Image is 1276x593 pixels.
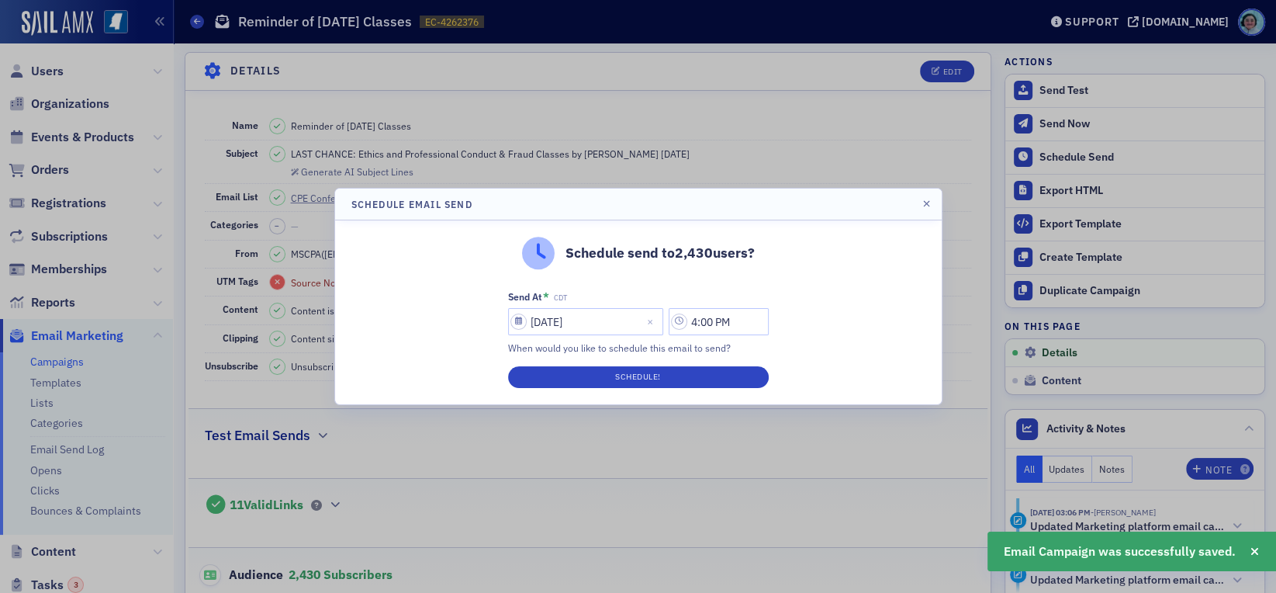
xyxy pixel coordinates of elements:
p: Schedule send to 2,430 users? [565,243,755,263]
div: Send At [508,291,542,303]
span: Email Campaign was successfully saved. [1004,543,1236,561]
div: When would you like to schedule this email to send? [508,341,769,355]
h4: Schedule Email Send [351,197,472,211]
button: Close [642,308,663,335]
input: MM/DD/YYYY [508,308,663,335]
span: CDT [554,293,567,303]
input: 00:00 AM [669,308,769,335]
button: Schedule! [508,366,769,388]
abbr: This field is required [543,291,549,302]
